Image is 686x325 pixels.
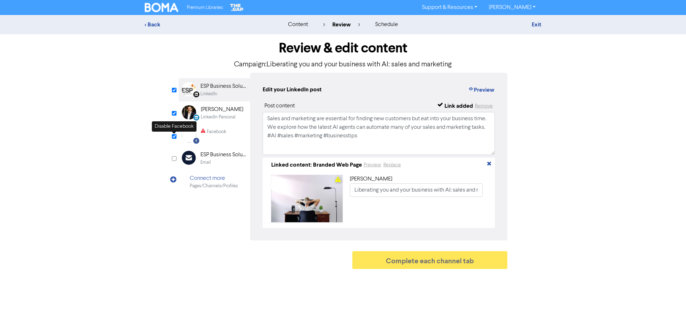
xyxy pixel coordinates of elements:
div: Connect more [190,174,238,183]
div: LinkedIn Personal [201,114,235,121]
button: Preview [363,161,382,169]
h1: Review & edit content [179,40,507,56]
div: content [288,20,308,29]
span: Premium Libraries: [187,5,223,10]
button: Replace [383,161,401,169]
textarea: Sales and marketing are essential for finding new customers but eat into your business time. We e... [263,112,495,155]
div: Linked content: Branded Web Page [271,161,362,169]
img: LinkedinPersonal [182,105,196,120]
div: Post content [264,102,295,110]
img: The Gap [229,3,245,12]
div: < Back [145,20,270,29]
div: ESP Business SolutionsEmail [179,147,250,170]
div: ESP Business Solutions [200,82,246,91]
div: review [323,20,360,29]
div: Edit your LinkedIn post [263,85,322,95]
iframe: Chat Widget [650,291,686,325]
a: Preview [363,162,382,168]
div: ESP Business Solutions [200,151,246,159]
img: Linkedin [182,82,196,96]
div: Pages/Channels/Profiles [190,183,238,189]
div: [PERSON_NAME] [201,105,243,114]
a: Exit [532,21,541,28]
img: 4cKVxqnhE9wlkjXiOHCgnT-man-holding-his-head-while-sitting-on-chair-near-computer-desk-KQ0C6WtEGlo... [271,175,343,222]
div: Email [200,159,211,166]
div: [PERSON_NAME] [350,175,483,183]
div: LinkedinPersonal [PERSON_NAME]LinkedIn Personal [179,101,250,125]
div: Connect morePages/Channels/Profiles [179,170,250,193]
img: BOMA Logo [145,3,178,12]
button: Remove [474,102,493,110]
img: Facebook [182,128,196,143]
p: Campaign: Liberating you and your business with AI: sales and marketing [179,59,507,70]
a: [PERSON_NAME] [483,2,541,13]
button: Preview [468,85,495,95]
div: schedule [375,20,398,29]
div: Facebook Facebook [179,125,250,147]
div: Linkedin ESP Business SolutionsLinkedIn [179,78,250,101]
button: Complete each channel tab [352,251,507,269]
a: Support & Resources [416,2,483,13]
div: Disable Facebook [152,121,197,132]
div: LinkedIn [200,91,217,97]
div: Facebook [207,128,226,135]
div: Link added [444,102,473,110]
